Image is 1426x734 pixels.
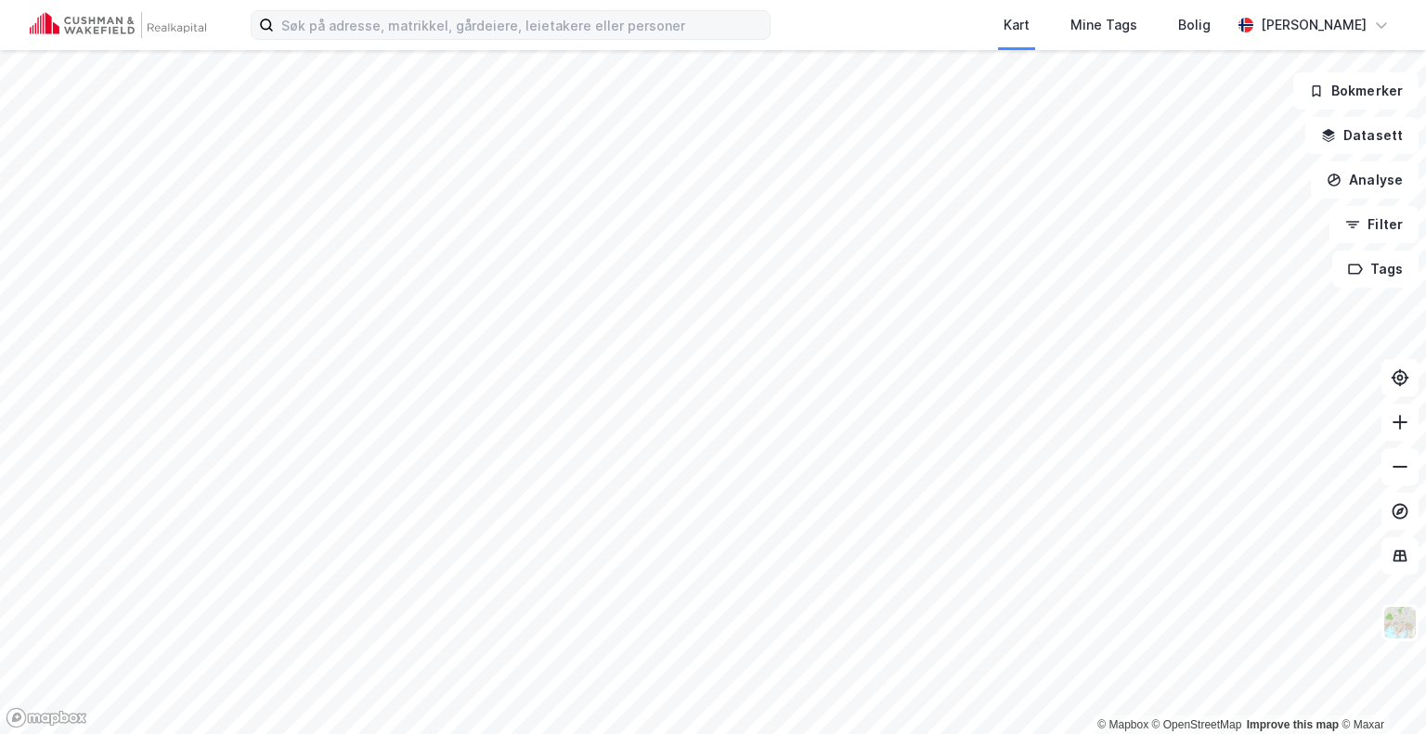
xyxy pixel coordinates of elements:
input: Søk på adresse, matrikkel, gårdeiere, leietakere eller personer [274,11,770,39]
img: cushman-wakefield-realkapital-logo.202ea83816669bd177139c58696a8fa1.svg [30,12,206,38]
div: Kart [1004,14,1030,36]
div: [PERSON_NAME] [1261,14,1367,36]
iframe: Chat Widget [1333,645,1426,734]
div: Mine Tags [1070,14,1137,36]
div: Bolig [1178,14,1211,36]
